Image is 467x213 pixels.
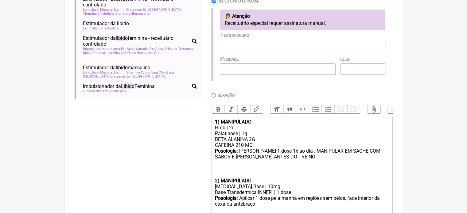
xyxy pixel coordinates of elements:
button: Quote [283,105,296,113]
span: Mucuna [100,70,113,74]
span: Crataegus Ex. [GEOGRAPHIC_DATA] [110,74,166,78]
span: Estimulador da feminina - receituário controlado [83,35,189,47]
div: [MEDICAL_DATA] Base | 10mg [215,184,389,189]
span: Ioimbina Cloridrato [107,51,136,55]
button: Heading [270,105,283,113]
span: Mucuna [100,8,113,12]
button: Increase Level [347,105,360,113]
div: Hmb | 2g [215,125,389,131]
div: Palatinose | 1g [215,131,389,136]
span: Flibanserina [83,89,102,93]
strong: Posologia [215,195,236,201]
span: Long Jack [83,8,99,12]
span: Icariim [114,70,125,74]
button: Code [296,105,309,113]
strong: 1) MANIPULADO [215,119,251,125]
span: Bupropiona [132,12,150,16]
button: Attach Files [368,105,380,113]
span: Ext. Tribulus Terrestris [83,26,119,30]
button: Bullets [309,105,322,113]
span: Excipiente Qsp [137,51,161,55]
h4: 👩‍⚕️ Atenção [225,13,380,19]
label: UF [341,57,350,62]
span: Estimulador da libido [83,21,129,26]
span: Vitamina C [83,12,100,16]
span: Impulsionador da Feminina [83,83,155,89]
button: Decrease Level [334,105,347,113]
button: Strikethrough [237,105,250,113]
label: Logradouro [220,33,249,38]
span: libido [116,35,128,41]
span: Maca Peruana [83,51,106,55]
span: Crataegus Ex. [GEOGRAPHIC_DATA] [126,8,182,12]
span: Excipiente qsp [103,89,126,93]
span: Catuaba Ext Seco [136,47,164,51]
div: Base Transdermica INNER | 1 dose [215,189,389,195]
span: Bupropiona [83,47,101,51]
button: Bold [212,105,225,113]
label: Cidade [220,57,239,62]
span: libido [116,65,128,70]
button: Undo [388,105,401,113]
span: Ioimbina Cloridrato [145,70,174,74]
strong: Posologia [215,148,236,154]
span: Long Jack [83,70,99,74]
span: Vitamina C [126,70,144,74]
span: Estimulador da masculina [83,65,150,70]
button: Italic [224,105,237,113]
span: Tribulus Terrestris [165,47,194,51]
span: Marapuama Ext Seco [102,47,135,51]
p: Receituário especial requer assinatura manual. [225,20,380,26]
strong: 2) MANIPULADO [215,178,251,184]
label: Duração [217,93,235,98]
span: Libido [121,83,134,89]
span: [MEDICAL_DATA] [83,74,109,78]
button: Numbers [321,105,334,113]
button: Link [250,105,263,113]
div: BETA ALANINA 2G CAFEINA 210 MG [215,136,389,148]
div: : [PERSON_NAME] 1 dose 1x ao dia . MANIPULAR EM SACHE COM SABOR E [PERSON_NAME] ANTES DO TREINO ㅤ [215,148,389,178]
span: Ioimbina Cloridrato [101,12,131,16]
span: Icariim [114,8,125,12]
